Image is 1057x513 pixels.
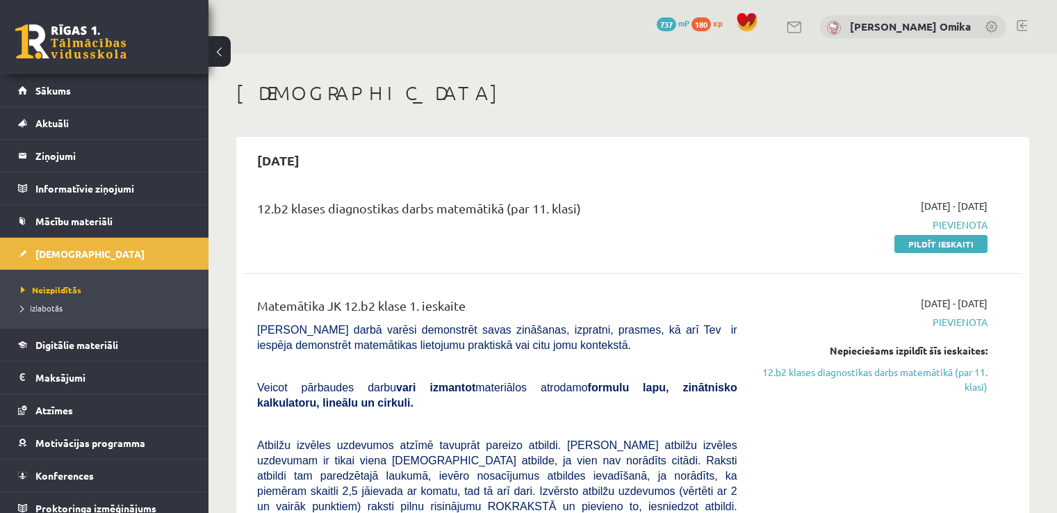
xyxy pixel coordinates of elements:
[257,296,737,322] div: Matemātika JK 12.b2 klase 1. ieskaite
[257,382,737,409] b: formulu lapu, zinātnisko kalkulatoru, lineālu un cirkuli.
[18,427,191,459] a: Motivācijas programma
[657,17,689,28] a: 737 mP
[678,17,689,28] span: mP
[21,302,195,314] a: Izlabotās
[18,107,191,139] a: Aktuāli
[758,365,988,394] a: 12.b2 klases diagnostikas darbs matemātikā (par 11. klasi)
[894,235,988,253] a: Pildīt ieskaiti
[35,215,113,227] span: Mācību materiāli
[18,394,191,426] a: Atzīmes
[921,296,988,311] span: [DATE] - [DATE]
[243,144,313,177] h2: [DATE]
[713,17,722,28] span: xp
[257,324,737,351] span: [PERSON_NAME] darbā varēsi demonstrēt savas zināšanas, izpratni, prasmes, kā arī Tev ir iespēja d...
[18,74,191,106] a: Sākums
[827,21,841,35] img: Aiva Beatrise Omika
[35,361,191,393] legend: Maksājumi
[257,382,737,409] span: Veicot pārbaudes darbu materiālos atrodamo
[18,361,191,393] a: Maksājumi
[15,24,126,59] a: Rīgas 1. Tālmācības vidusskola
[18,459,191,491] a: Konferences
[236,81,1029,105] h1: [DEMOGRAPHIC_DATA]
[396,382,475,393] b: vari izmantot
[758,315,988,329] span: Pievienota
[35,437,145,449] span: Motivācijas programma
[21,284,81,295] span: Neizpildītās
[18,238,191,270] a: [DEMOGRAPHIC_DATA]
[18,329,191,361] a: Digitālie materiāli
[35,339,118,351] span: Digitālie materiāli
[21,302,63,313] span: Izlabotās
[35,84,71,97] span: Sākums
[691,17,729,28] a: 180 xp
[18,205,191,237] a: Mācību materiāli
[35,247,145,260] span: [DEMOGRAPHIC_DATA]
[657,17,676,31] span: 737
[35,172,191,204] legend: Informatīvie ziņojumi
[758,218,988,232] span: Pievienota
[850,19,971,33] a: [PERSON_NAME] Omika
[691,17,711,31] span: 180
[18,172,191,204] a: Informatīvie ziņojumi
[18,140,191,172] a: Ziņojumi
[35,404,73,416] span: Atzīmes
[35,117,69,129] span: Aktuāli
[921,199,988,213] span: [DATE] - [DATE]
[758,343,988,358] div: Nepieciešams izpildīt šīs ieskaites:
[35,140,191,172] legend: Ziņojumi
[35,469,94,482] span: Konferences
[21,284,195,296] a: Neizpildītās
[257,199,737,225] div: 12.b2 klases diagnostikas darbs matemātikā (par 11. klasi)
